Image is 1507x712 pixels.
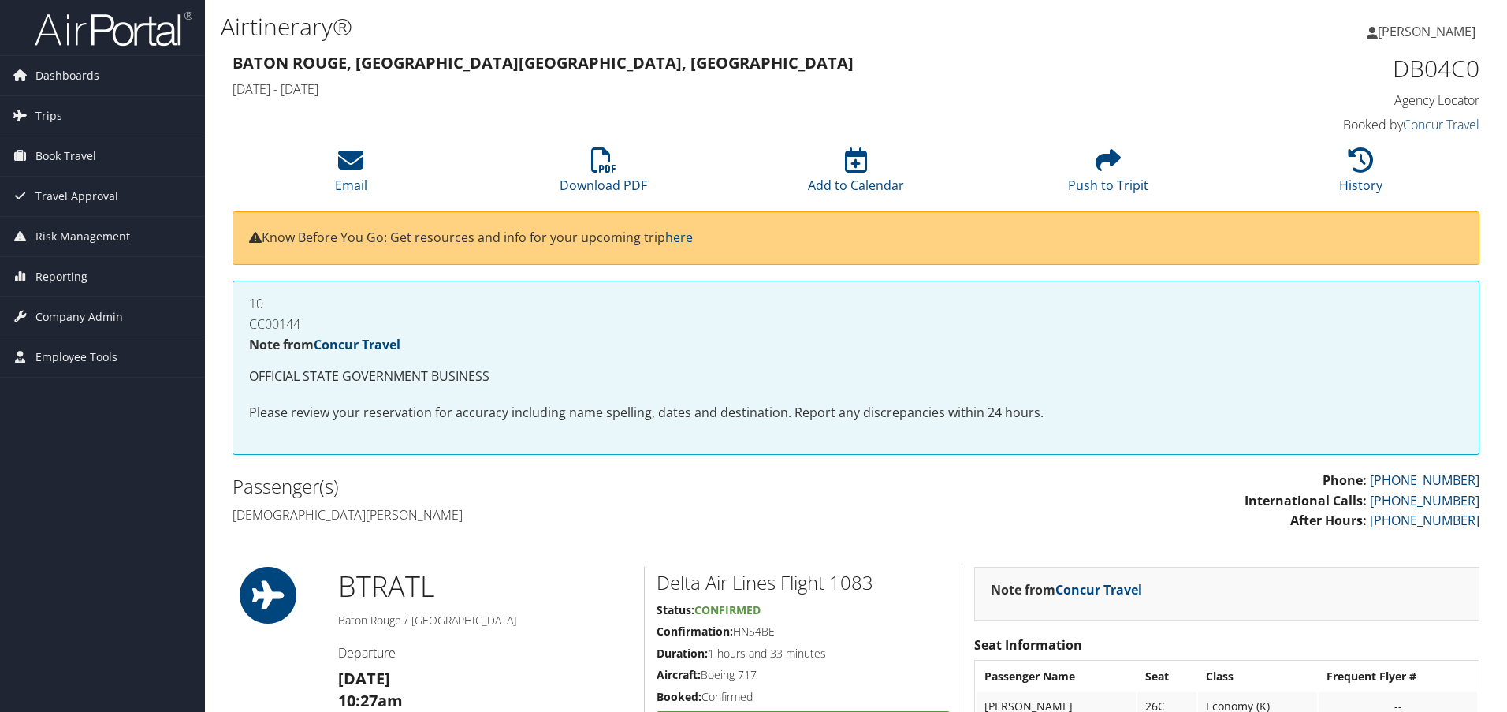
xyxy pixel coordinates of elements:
[338,567,632,606] h1: BTR ATL
[1185,116,1479,133] h4: Booked by
[233,52,854,73] strong: Baton Rouge, [GEOGRAPHIC_DATA] [GEOGRAPHIC_DATA], [GEOGRAPHIC_DATA]
[1068,156,1148,194] a: Push to Tripit
[249,336,400,353] strong: Note from
[1055,581,1142,598] a: Concur Travel
[338,644,632,662] h4: Departure
[35,337,117,377] span: Employee Tools
[1185,91,1479,109] h4: Agency Locator
[657,667,701,682] strong: Aircraft:
[1319,662,1477,691] th: Frequent Flyer #
[1370,472,1479,489] a: [PHONE_NUMBER]
[694,602,761,617] span: Confirmed
[314,336,400,353] a: Concur Travel
[35,297,123,337] span: Company Admin
[808,156,904,194] a: Add to Calendar
[35,177,118,216] span: Travel Approval
[35,10,192,47] img: airportal-logo.png
[221,10,1068,43] h1: Airtinerary®
[657,569,950,596] h2: Delta Air Lines Flight 1083
[233,80,1162,98] h4: [DATE] - [DATE]
[1137,662,1196,691] th: Seat
[233,473,844,500] h2: Passenger(s)
[1339,156,1382,194] a: History
[657,646,950,662] h5: 1 hours and 33 minutes
[1370,512,1479,529] a: [PHONE_NUMBER]
[249,403,1463,423] p: Please review your reservation for accuracy including name spelling, dates and destination. Repor...
[249,367,1463,387] p: OFFICIAL STATE GOVERNMENT BUSINESS
[657,602,694,617] strong: Status:
[1370,492,1479,509] a: [PHONE_NUMBER]
[657,667,950,683] h5: Boeing 717
[35,56,99,95] span: Dashboards
[1245,492,1367,509] strong: International Calls:
[338,613,632,628] h5: Baton Rouge / [GEOGRAPHIC_DATA]
[974,636,1082,654] strong: Seat Information
[657,689,701,704] strong: Booked:
[977,662,1136,691] th: Passenger Name
[1185,52,1479,85] h1: DB04C0
[1367,8,1491,55] a: [PERSON_NAME]
[665,229,693,246] a: here
[657,624,950,639] h5: HNS4BE
[338,690,403,711] strong: 10:27am
[335,156,367,194] a: Email
[657,689,950,705] h5: Confirmed
[233,506,844,524] h4: [DEMOGRAPHIC_DATA][PERSON_NAME]
[249,297,1463,310] h4: 10
[1378,23,1475,40] span: [PERSON_NAME]
[338,668,390,689] strong: [DATE]
[657,646,708,661] strong: Duration:
[1323,472,1367,489] strong: Phone:
[657,624,733,639] strong: Confirmation:
[1403,116,1479,133] a: Concur Travel
[560,156,647,194] a: Download PDF
[35,217,130,256] span: Risk Management
[35,96,62,136] span: Trips
[249,228,1463,248] p: Know Before You Go: Get resources and info for your upcoming trip
[1290,512,1367,529] strong: After Hours:
[35,257,87,296] span: Reporting
[1198,662,1317,691] th: Class
[991,581,1142,598] strong: Note from
[249,318,1463,330] h4: CC00144
[35,136,96,176] span: Book Travel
